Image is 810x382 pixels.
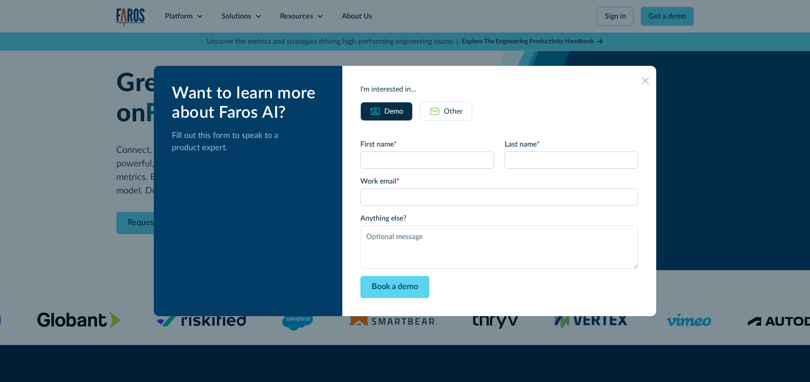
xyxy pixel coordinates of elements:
div: Other [444,106,463,117]
label: First name [360,139,494,150]
input: Book a demo [360,276,429,298]
form: Email Form [360,139,638,298]
label: Work email [360,176,638,187]
label: Anything else? [360,213,638,224]
div: Demo [384,106,403,117]
div: Want to learn more about Faros AI? [172,84,328,123]
p: Fill out this form to speak to a product expert. [172,130,328,154]
div: I'm interested in... [360,84,638,95]
label: Last name [505,139,638,150]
